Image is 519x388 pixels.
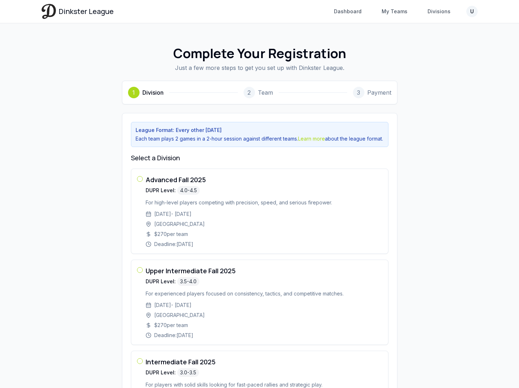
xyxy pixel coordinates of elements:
[146,187,176,194] span: DUPR Level:
[53,63,466,72] p: Just a few more steps to get you set up with Dinkster League.
[485,356,508,377] iframe: chat widget
[131,153,388,163] h3: Select a Division
[154,302,192,309] span: [DATE] - [DATE]
[128,87,140,98] div: 1
[146,357,382,367] h3: Intermediate Fall 2025
[154,322,188,329] span: $ 270 per team
[42,4,56,19] img: Dinkster
[154,210,192,218] span: [DATE] - [DATE]
[298,136,325,142] a: Learn more
[377,5,412,18] a: My Teams
[258,88,273,97] span: Team
[146,199,382,206] p: For high-level players competing with precision, speed, and serious firepower.
[146,278,176,285] span: DUPR Level:
[146,175,382,185] h3: Advanced Fall 2025
[146,266,382,276] h3: Upper Intermediate Fall 2025
[42,4,114,19] a: Dinkster League
[367,88,391,97] span: Payment
[142,88,164,97] span: Division
[154,221,205,228] span: [GEOGRAPHIC_DATA]
[154,241,193,248] span: Deadline: [DATE]
[177,368,199,377] span: 3.0-3.5
[244,87,255,98] div: 2
[53,46,466,61] h1: Complete Your Registration
[353,87,364,98] div: 3
[466,6,478,17] button: U
[423,5,455,18] a: Divisions
[59,6,114,16] span: Dinkster League
[154,231,188,238] span: $ 270 per team
[136,135,384,142] p: Each team plays 2 games in a 2-hour session against different teams. about the league format.
[154,312,205,319] span: [GEOGRAPHIC_DATA]
[330,5,366,18] a: Dashboard
[177,186,200,195] span: 4.0-4.5
[146,290,382,297] p: For experienced players focused on consistency, tactics, and competitive matches.
[177,277,199,286] span: 3.5-4.0
[154,332,193,339] span: Deadline: [DATE]
[136,127,384,134] p: League Format: Every other [DATE]
[146,369,176,376] span: DUPR Level:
